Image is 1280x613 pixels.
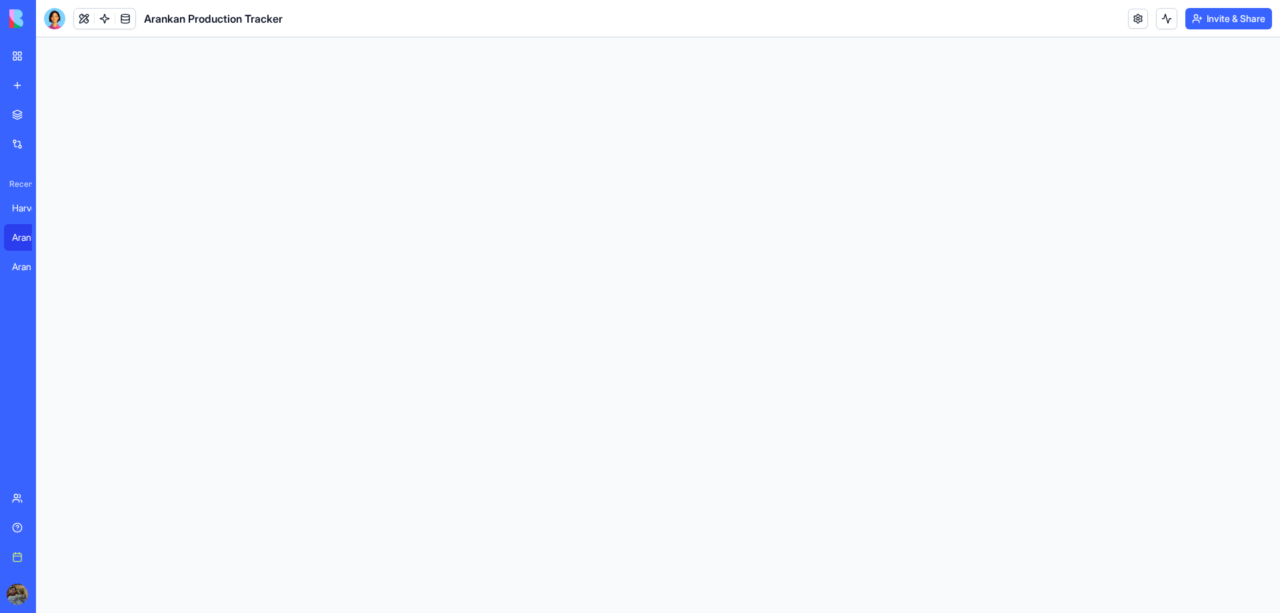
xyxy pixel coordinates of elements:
img: logo [9,9,92,28]
button: Invite & Share [1185,8,1272,29]
a: Harvest Health Financial Forecasting [4,195,57,221]
a: Aran Therapeutics – Cannabis Sales Forecasting [4,253,57,280]
div: Harvest Health Financial Forecasting [12,201,49,215]
div: Arankan Production Tracker [12,231,49,244]
a: Arankan Production Tracker [4,224,57,251]
img: ACg8ocLckqTCADZMVyP0izQdSwexkWcE6v8a1AEXwgvbafi3xFy3vSx8=s96-c [7,584,28,605]
div: Aran Therapeutics – Cannabis Sales Forecasting [12,260,49,273]
span: Arankan Production Tracker [144,11,283,27]
span: Recent [4,179,32,189]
